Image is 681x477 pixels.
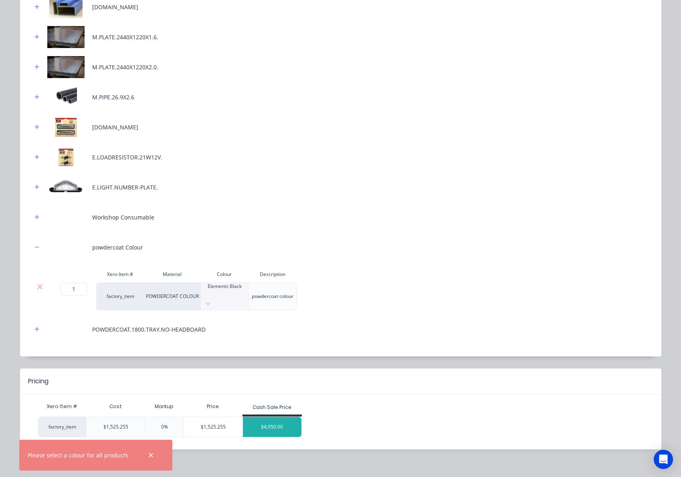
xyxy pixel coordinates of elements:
div: Pricing [28,376,48,386]
div: Price [184,399,243,415]
img: M.PLATE.2440X1220X1.6. [46,26,86,48]
div: powdercoat Colour [92,243,143,252]
div: Colour [200,266,249,282]
img: E.LIGHT.NUMBER-PLATE. [46,176,86,198]
div: Markup [145,399,184,415]
div: Cash Sale Price [253,404,291,411]
div: M.PLATE.2440X1220X2.0. [92,63,158,71]
img: M.PLATE.2440X1220X2.0. [46,56,86,78]
div: powdercoat colour [249,282,297,310]
input: ? [61,283,87,296]
div: Please select a colour for all products [28,451,128,459]
img: E.LOADRESISTOR.21W12V. [46,146,86,168]
div: Elements Black [201,283,249,290]
div: Workshop Consumable [92,213,154,221]
div: $4,950.00 [243,417,301,437]
div: Description [249,266,297,282]
div: $1,525.255 [184,417,243,437]
div: Open Intercom Messenger [654,450,673,469]
img: E.STOP.TAIL.INDICATOR.REVERSE.LAMP.SO [46,116,86,138]
div: M.PIPE.26.9X2.6 [92,93,134,101]
div: E.LOADRESISTOR.21W12V. [92,153,162,161]
div: Cost [86,399,145,415]
div: $1,525.255 [86,417,145,437]
div: POWDERCOAT.1800.TRAY.NO-HEADBOARD [92,325,206,334]
div: factory_item [96,282,144,310]
img: M.PIPE.26.9X2.6 [46,86,86,108]
div: E.LIGHT.NUMBER-PLATE. [92,183,158,191]
div: POWDERCOAT COLOUR [144,282,200,310]
div: factory_item [38,417,86,437]
div: [DOMAIN_NAME] [92,3,138,11]
div: M.PLATE.2440X1220X1.6. [92,33,158,41]
div: Xero Item # [38,399,86,415]
div: [DOMAIN_NAME] [92,123,138,131]
div: Material [144,266,200,282]
div: 0% [145,417,184,437]
div: Xero Item # [96,266,144,282]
